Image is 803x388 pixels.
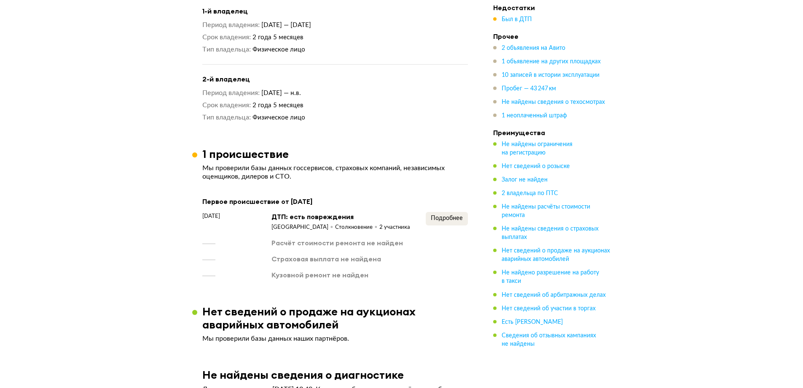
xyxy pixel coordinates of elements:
[502,59,601,65] span: 1 объявление на других площадках
[252,102,303,109] span: 2 года 5 месяцев
[261,22,311,28] span: [DATE] — [DATE]
[493,32,611,41] h4: Прочее
[252,46,305,53] span: Физическое лицо
[502,248,610,262] span: Нет сведений о продаже на аукционах аварийных автомобилей
[502,270,599,284] span: Не найдено разрешение на работу в такси
[261,90,301,96] span: [DATE] — н.в.
[202,305,478,331] h3: Нет сведений о продаже на аукционах аварийных автомобилей
[202,33,251,42] dt: Срок владения
[502,204,590,218] span: Не найдены расчёты стоимости ремонта
[202,101,251,110] dt: Срок владения
[271,212,410,221] div: ДТП: есть повреждения
[493,3,611,12] h4: Недостатки
[271,254,381,263] div: Страховая выплата не найдена
[379,224,410,231] div: 2 участника
[202,196,468,207] div: Первое происшествие от [DATE]
[202,334,468,343] p: Мы проверили базы данных наших партнёров.
[502,332,596,347] span: Сведения об отзывных кампаниях не найдены
[202,21,260,30] dt: Период владения
[502,190,558,196] span: 2 владельца по ПТС
[202,164,468,181] p: Мы проверили базы данных госсервисов, страховых компаний, независимых оценщиков, дилеров и СТО.
[252,34,303,41] span: 2 года 5 месяцев
[502,163,570,169] span: Нет сведений о розыске
[493,128,611,137] h4: Преимущества
[252,114,305,121] span: Физическое лицо
[502,99,605,105] span: Не найдены сведения о техосмотрах
[271,270,368,279] div: Кузовной ремонт не найден
[502,141,572,156] span: Не найдены ограничения на регистрацию
[271,238,403,247] div: Расчёт стоимости ремонта не найден
[502,45,565,51] span: 2 объявления на Авито
[502,113,567,119] span: 1 неоплаченный штраф
[202,89,260,98] dt: Период владения
[202,212,220,220] span: [DATE]
[502,305,596,311] span: Нет сведений об участии в торгах
[202,147,289,160] h3: 1 происшествие
[202,7,468,16] h4: 1-й владелец
[335,224,379,231] div: Столкновение
[502,319,563,325] span: Есть [PERSON_NAME]
[502,292,606,298] span: Нет сведений об арбитражных делах
[502,226,599,240] span: Не найдены сведения о страховых выплатах
[502,86,556,92] span: Пробег — 43 247 км
[202,368,404,381] h3: Не найдены сведения о диагностике
[502,72,599,78] span: 10 записей в истории эксплуатации
[202,45,251,54] dt: Тип владельца
[202,75,468,84] h4: 2-й владелец
[502,16,532,22] span: Был в ДТП
[426,212,468,225] button: Подробнее
[202,113,251,122] dt: Тип владельца
[271,224,335,231] div: [GEOGRAPHIC_DATA]
[431,215,463,221] span: Подробнее
[502,177,548,183] span: Залог не найден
